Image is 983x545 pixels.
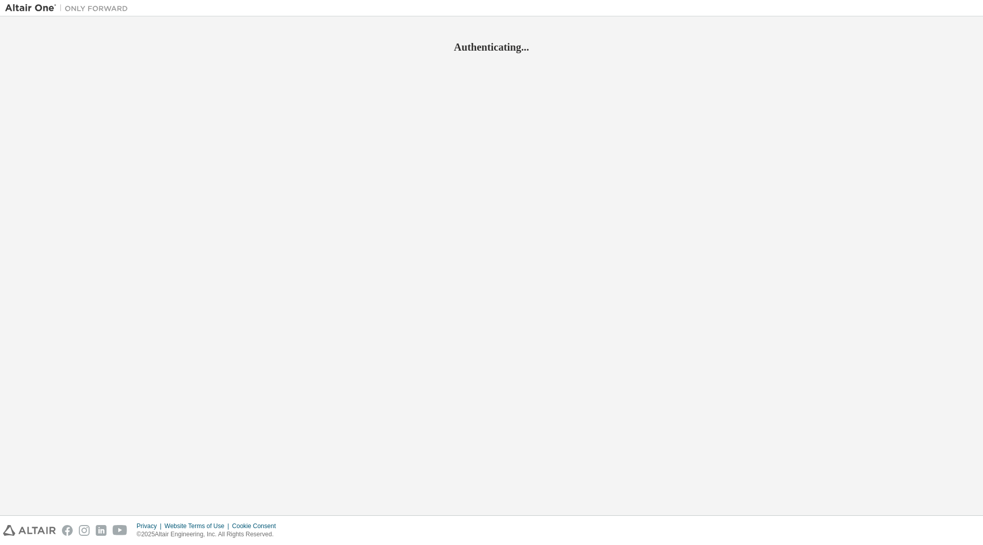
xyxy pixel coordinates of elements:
div: Website Terms of Use [164,522,232,530]
img: instagram.svg [79,525,90,536]
img: facebook.svg [62,525,73,536]
img: youtube.svg [113,525,127,536]
img: altair_logo.svg [3,525,56,536]
img: linkedin.svg [96,525,106,536]
div: Privacy [137,522,164,530]
div: Cookie Consent [232,522,282,530]
p: © 2025 Altair Engineering, Inc. All Rights Reserved. [137,530,282,539]
img: Altair One [5,3,133,13]
h2: Authenticating... [5,40,978,54]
